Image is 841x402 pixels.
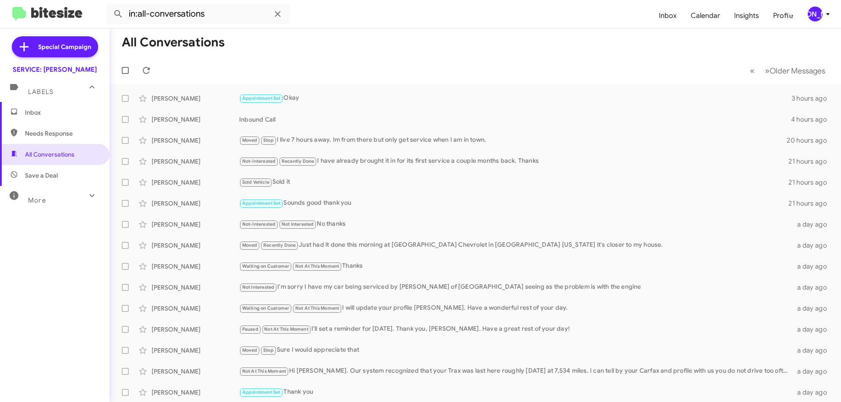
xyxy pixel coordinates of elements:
[152,157,239,166] div: [PERSON_NAME]
[239,198,788,208] div: Sounds good thank you
[152,388,239,397] div: [PERSON_NAME]
[242,242,258,248] span: Moved
[727,3,766,28] a: Insights
[12,36,98,57] a: Special Campaign
[239,387,792,397] div: Thank you
[152,262,239,271] div: [PERSON_NAME]
[792,367,834,376] div: a day ago
[800,7,831,21] button: [PERSON_NAME]
[152,241,239,250] div: [PERSON_NAME]
[792,346,834,355] div: a day ago
[242,263,290,269] span: Waiting on Customer
[152,220,239,229] div: [PERSON_NAME]
[152,94,239,103] div: [PERSON_NAME]
[28,88,53,96] span: Labels
[792,283,834,292] div: a day ago
[239,156,788,166] div: I have already brought it in for its first service a couple months back. Thanks
[242,158,276,164] span: Not-Interested
[152,178,239,187] div: [PERSON_NAME]
[295,263,339,269] span: Not At This Moment
[239,366,792,376] div: Hi [PERSON_NAME]. Our system recognized that your Trax was last here roughly [DATE] at 7,534 mile...
[242,221,276,227] span: Not-Interested
[239,219,792,229] div: No thanks
[766,3,800,28] a: Profile
[788,199,834,208] div: 21 hours ago
[808,7,823,21] div: [PERSON_NAME]
[239,261,792,271] div: Thanks
[25,171,58,180] span: Save a Deal
[25,129,99,138] span: Needs Response
[242,389,281,395] span: Appointment Set
[765,65,770,76] span: »
[239,282,792,292] div: I'm sorry I have my car being serviced by [PERSON_NAME] of [GEOGRAPHIC_DATA] seeing as the proble...
[282,221,314,227] span: Not Interested
[792,325,834,334] div: a day ago
[152,325,239,334] div: [PERSON_NAME]
[242,347,258,353] span: Moved
[792,94,834,103] div: 3 hours ago
[242,179,269,185] span: Sold Vehicle
[282,158,314,164] span: Recently Done
[684,3,727,28] a: Calendar
[239,240,792,250] div: Just had it done this morning at [GEOGRAPHIC_DATA] Chevrolet in [GEOGRAPHIC_DATA] [US_STATE] it's...
[792,220,834,229] div: a day ago
[787,136,834,145] div: 20 hours ago
[652,3,684,28] a: Inbox
[295,305,339,311] span: Not At This Moment
[152,199,239,208] div: [PERSON_NAME]
[239,345,792,355] div: Sure I would appreciate that
[242,326,258,332] span: Paused
[38,42,91,51] span: Special Campaign
[750,65,755,76] span: «
[122,35,225,49] h1: All Conversations
[760,62,830,80] button: Next
[239,303,792,313] div: I will update your profile [PERSON_NAME]. Have a wonderful rest of your day.
[263,137,274,143] span: Stop
[770,66,825,76] span: Older Messages
[239,115,791,124] div: Inbound Call
[239,324,792,334] div: I'll set a reminder for [DATE]. Thank you, [PERSON_NAME]. Have a great rest of your day!
[263,242,296,248] span: Recently Done
[788,157,834,166] div: 21 hours ago
[152,283,239,292] div: [PERSON_NAME]
[242,368,286,374] span: Not At This Moment
[239,93,792,103] div: Okay
[242,137,258,143] span: Moved
[28,196,46,204] span: More
[263,347,274,353] span: Stop
[25,150,74,159] span: All Conversations
[792,262,834,271] div: a day ago
[152,367,239,376] div: [PERSON_NAME]
[152,115,239,124] div: [PERSON_NAME]
[239,177,788,187] div: Sold it
[745,62,760,80] button: Previous
[152,346,239,355] div: [PERSON_NAME]
[792,304,834,313] div: a day ago
[106,3,290,24] input: Search
[152,136,239,145] div: [PERSON_NAME]
[25,108,99,117] span: Inbox
[792,241,834,250] div: a day ago
[788,178,834,187] div: 21 hours ago
[239,135,787,145] div: I live 7 hours away. Im from there but only get service when I am in town.
[242,95,281,101] span: Appointment Set
[745,62,830,80] nav: Page navigation example
[242,200,281,206] span: Appointment Set
[13,65,97,74] div: SERVICE: [PERSON_NAME]
[152,304,239,313] div: [PERSON_NAME]
[792,388,834,397] div: a day ago
[242,305,290,311] span: Waiting on Customer
[242,284,275,290] span: Not Interested
[791,115,834,124] div: 4 hours ago
[264,326,308,332] span: Not At This Moment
